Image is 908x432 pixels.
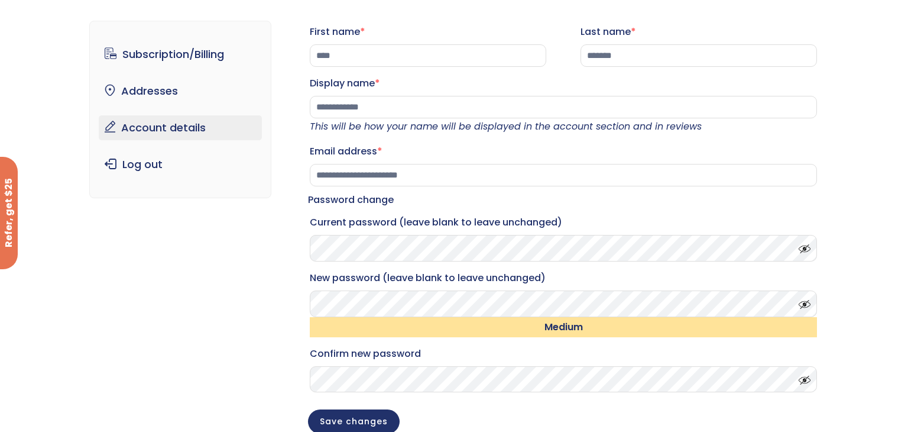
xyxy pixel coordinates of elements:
[310,213,817,232] label: Current password (leave blank to leave unchanged)
[310,317,817,337] div: Medium
[310,22,546,41] label: First name
[310,142,817,161] label: Email address
[99,152,262,177] a: Log out
[310,344,817,363] label: Confirm new password
[581,22,817,41] label: Last name
[310,74,817,93] label: Display name
[89,21,272,198] nav: Account pages
[99,115,262,140] a: Account details
[99,79,262,104] a: Addresses
[99,42,262,67] a: Subscription/Billing
[310,120,702,133] em: This will be how your name will be displayed in the account section and in reviews
[308,192,394,208] legend: Password change
[310,269,817,288] label: New password (leave blank to leave unchanged)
